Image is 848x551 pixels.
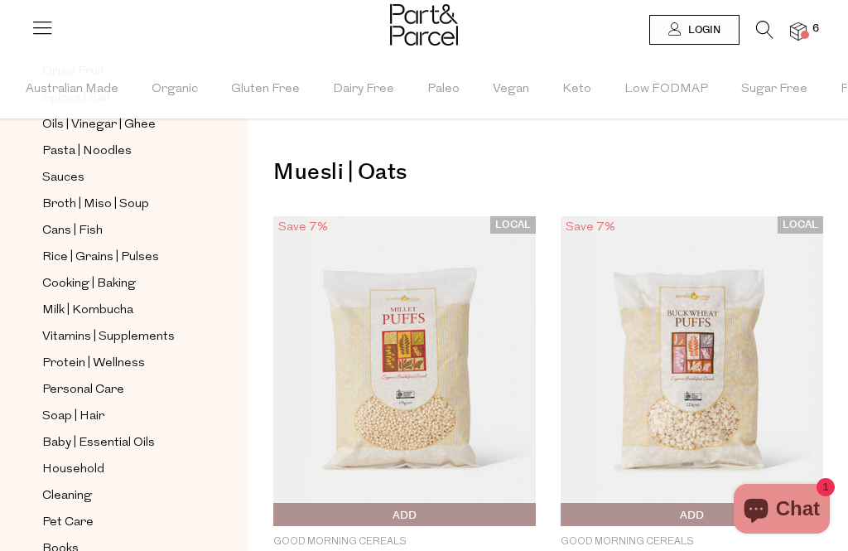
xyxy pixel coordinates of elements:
[42,459,193,480] a: Household
[778,216,823,234] span: LOCAL
[390,4,458,46] img: Part&Parcel
[42,433,155,453] span: Baby | Essential Oils
[561,216,620,239] div: Save 7%
[562,60,591,118] span: Keto
[493,60,529,118] span: Vegan
[42,221,103,241] span: Cans | Fish
[42,380,124,400] span: Personal Care
[42,194,193,215] a: Broth | Miso | Soup
[42,486,92,506] span: Cleaning
[790,22,807,40] a: 6
[42,247,193,268] a: Rice | Grains | Pulses
[42,248,159,268] span: Rice | Grains | Pulses
[42,300,193,321] a: Milk | Kombucha
[561,503,823,526] button: Add To Parcel
[42,379,193,400] a: Personal Care
[42,513,94,533] span: Pet Care
[42,274,136,294] span: Cooking | Baking
[333,60,394,118] span: Dairy Free
[42,141,193,162] a: Pasta | Noodles
[273,153,823,191] h1: Muesli | Oats
[42,167,193,188] a: Sauces
[490,216,536,234] span: LOCAL
[273,216,536,526] img: Millet Puffs
[42,354,145,374] span: Protein | Wellness
[42,486,193,506] a: Cleaning
[42,433,193,453] a: Baby | Essential Oils
[231,60,300,118] span: Gluten Free
[42,195,149,215] span: Broth | Miso | Soup
[42,512,193,533] a: Pet Care
[42,327,175,347] span: Vitamins | Supplements
[561,534,823,549] p: Good Morning Cereals
[649,15,740,45] a: Login
[624,60,708,118] span: Low FODMAP
[42,220,193,241] a: Cans | Fish
[42,460,104,480] span: Household
[42,114,193,135] a: Oils | Vinegar | Ghee
[808,22,823,36] span: 6
[42,115,156,135] span: Oils | Vinegar | Ghee
[42,273,193,294] a: Cooking | Baking
[26,60,118,118] span: Australian Made
[729,484,835,538] inbox-online-store-chat: Shopify online store chat
[152,60,198,118] span: Organic
[427,60,460,118] span: Paleo
[273,534,536,549] p: Good Morning Cereals
[684,23,720,37] span: Login
[273,503,536,526] button: Add To Parcel
[741,60,807,118] span: Sugar Free
[42,407,104,427] span: Soap | Hair
[273,216,333,239] div: Save 7%
[42,301,133,321] span: Milk | Kombucha
[42,168,84,188] span: Sauces
[42,142,132,162] span: Pasta | Noodles
[42,406,193,427] a: Soap | Hair
[42,353,193,374] a: Protein | Wellness
[561,216,823,526] img: Buckwheat Puffs
[42,326,193,347] a: Vitamins | Supplements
